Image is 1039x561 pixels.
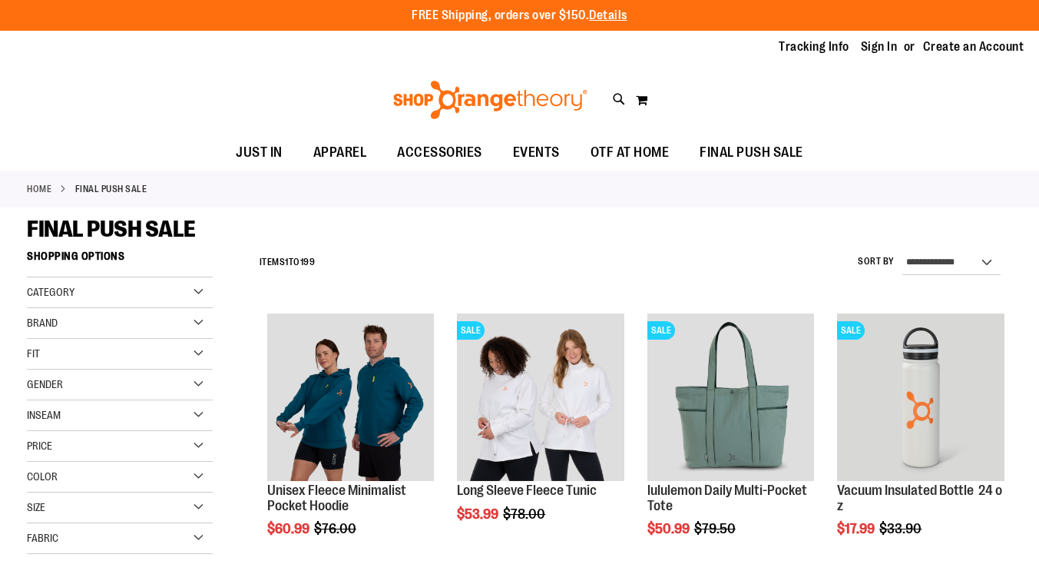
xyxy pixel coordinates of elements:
[267,521,312,536] span: $60.99
[837,483,1002,513] a: Vacuum Insulated Bottle 24 oz
[260,251,316,274] h2: Items to
[391,81,590,119] img: Shop Orangetheory
[27,378,63,390] span: Gender
[457,314,624,483] a: Product image for Fleece Long SleeveSALE
[382,135,498,171] a: ACCESSORIES
[684,135,819,170] a: FINAL PUSH SALE
[779,38,849,55] a: Tracking Info
[236,135,283,170] span: JUST IN
[267,483,406,513] a: Unisex Fleece Minimalist Pocket Hoodie
[27,501,45,513] span: Size
[647,314,815,483] a: lululemon Daily Multi-Pocket ToteSALE
[837,321,865,340] span: SALE
[27,286,74,298] span: Category
[298,135,382,171] a: APPAREL
[285,257,289,267] span: 1
[457,314,624,481] img: Product image for Fleece Long Sleeve
[27,347,40,360] span: Fit
[300,257,316,267] span: 199
[837,314,1004,481] img: Vacuum Insulated Bottle 24 oz
[700,135,803,170] span: FINAL PUSH SALE
[647,314,815,481] img: lululemon Daily Multi-Pocket Tote
[513,135,560,170] span: EVENTS
[457,321,485,340] span: SALE
[27,532,58,544] span: Fabric
[27,317,58,329] span: Brand
[412,7,627,25] p: FREE Shipping, orders over $150.
[858,255,895,268] label: Sort By
[313,135,367,170] span: APPAREL
[589,8,627,22] a: Details
[879,521,924,536] span: $33.90
[694,521,738,536] span: $79.50
[923,38,1024,55] a: Create an Account
[575,135,685,171] a: OTF AT HOME
[27,440,52,452] span: Price
[498,135,575,171] a: EVENTS
[27,470,58,483] span: Color
[267,314,435,483] a: Unisex Fleece Minimalist Pocket Hoodie
[457,483,597,498] a: Long Sleeve Fleece Tunic
[220,135,298,171] a: JUST IN
[647,483,807,513] a: lululemon Daily Multi-Pocket Tote
[27,409,61,421] span: Inseam
[27,216,196,242] span: FINAL PUSH SALE
[27,182,51,196] a: Home
[27,243,213,277] strong: Shopping Options
[75,182,147,196] strong: FINAL PUSH SALE
[837,314,1004,483] a: Vacuum Insulated Bottle 24 ozSALE
[449,306,632,560] div: product
[397,135,482,170] span: ACCESSORIES
[861,38,898,55] a: Sign In
[457,506,501,522] span: $53.99
[647,521,692,536] span: $50.99
[591,135,670,170] span: OTF AT HOME
[647,321,675,340] span: SALE
[503,506,548,522] span: $78.00
[837,521,877,536] span: $17.99
[314,521,359,536] span: $76.00
[267,314,435,481] img: Unisex Fleece Minimalist Pocket Hoodie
